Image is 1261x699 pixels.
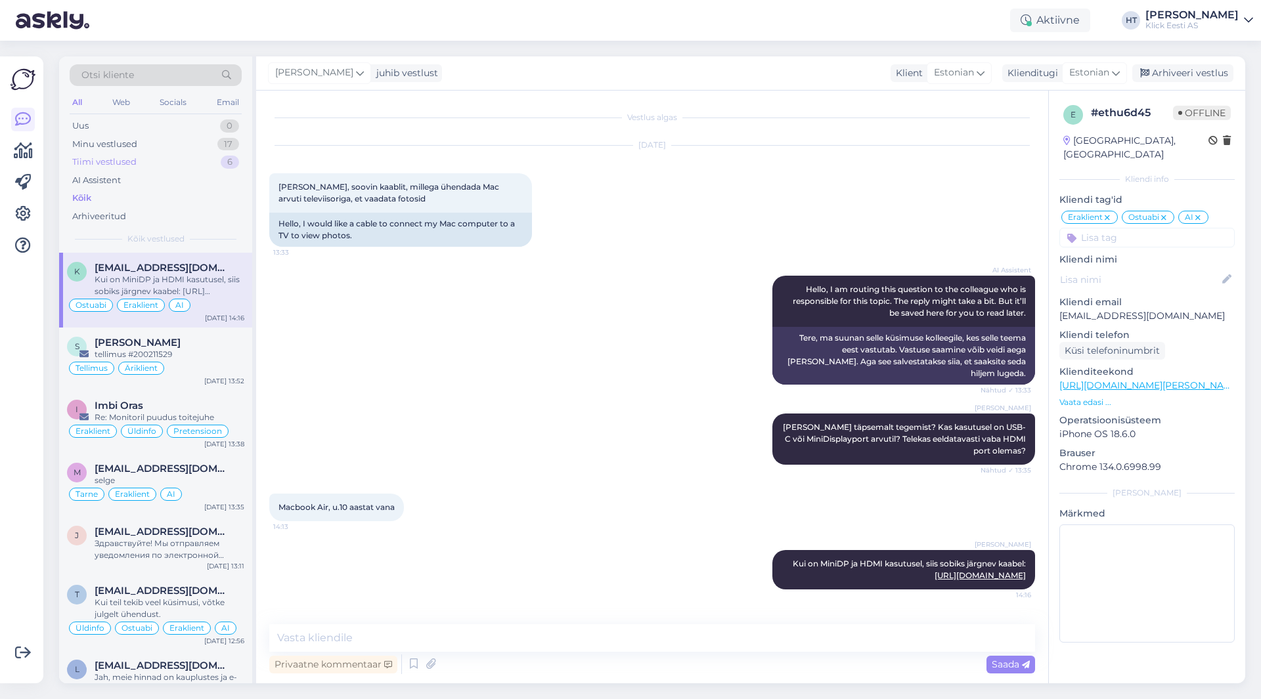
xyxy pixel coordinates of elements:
[1059,379,1241,391] a: [URL][DOMAIN_NAME][PERSON_NAME]
[278,502,395,512] span: Macbook Air, u.10 aastat vana
[169,624,204,632] span: Eraklient
[981,465,1031,475] span: Nähtud ✓ 13:35
[75,589,79,599] span: t
[221,156,239,169] div: 6
[1068,213,1103,221] span: Eraklient
[11,67,35,92] img: Askly Logo
[72,138,137,151] div: Minu vestlused
[76,490,98,498] span: Tarne
[1122,11,1140,30] div: HT
[891,66,923,80] div: Klient
[95,412,244,423] div: Re: Monitoril puudus toitejuhe
[1059,173,1235,185] div: Kliendi info
[70,94,85,111] div: All
[95,597,244,620] div: Kui teil tekib veel küsimusi, võtke julgelt ühendust.
[783,422,1028,455] span: [PERSON_NAME] täpsemalt tegemist? Kas kasutusel on USB-C või MiniDisplayport arvutil? Telekas eel...
[74,467,81,477] span: m
[772,327,1035,385] div: Tere, ma suunan selle küsimuse kolleegile, kes selle teema eest vastutab. Vastuse saamine võib ve...
[157,94,189,111] div: Socials
[95,463,231,475] span: marek6891@hotmail.com
[72,174,121,187] div: AI Assistent
[371,66,438,80] div: juhib vestlust
[793,284,1028,318] span: Hello, I am routing this question to the colleague who is responsible for this topic. The reply m...
[173,427,222,435] span: Pretensioon
[269,112,1035,123] div: Vestlus algas
[214,94,242,111] div: Email
[220,119,239,133] div: 0
[72,119,89,133] div: Uus
[1059,396,1235,408] p: Vaata edasi ...
[95,660,231,671] span: lisettliplap3@gmail.com
[982,265,1031,275] span: AI Assistent
[75,341,79,351] span: S
[1185,213,1193,221] span: AI
[123,301,158,309] span: Eraklient
[1059,309,1235,323] p: [EMAIL_ADDRESS][DOMAIN_NAME]
[278,182,501,203] span: [PERSON_NAME], soovin kaablit, millega ühendada Mac arvuti televiisoriga, et vaadata fotosid
[81,68,134,82] span: Otsi kliente
[204,502,244,512] div: [DATE] 13:35
[975,540,1031,549] span: [PERSON_NAME]
[935,570,1026,580] a: [URL][DOMAIN_NAME]
[1002,66,1058,80] div: Klienditugi
[1059,365,1235,379] p: Klienditeekond
[1069,66,1109,80] span: Estonian
[115,490,150,498] span: Eraklient
[1059,228,1235,247] input: Lisa tag
[204,439,244,449] div: [DATE] 13:38
[72,192,91,205] div: Kõik
[95,671,244,695] div: Jah, meie hinnad on kauplustes ja e-poes [PERSON_NAME].
[75,530,79,540] span: j
[127,427,156,435] span: Üldinfo
[269,139,1035,151] div: [DATE]
[269,213,532,247] div: Hello, I would like a cable to connect my Mac computer to a TV to view photos.
[269,656,397,673] div: Privaatne kommentaar
[1091,105,1173,121] div: # ethu6d45
[76,427,110,435] span: Eraklient
[1059,507,1235,520] p: Märkmed
[74,266,80,276] span: k
[207,561,244,571] div: [DATE] 13:11
[95,538,244,561] div: Здравствуйте! Мы отправляем уведомления по электронной почте, которые также содержат код отслежив...
[95,262,231,274] span: kaikoitla100@gmail.com
[1059,487,1235,499] div: [PERSON_NAME]
[76,364,108,372] span: Tellimus
[982,590,1031,600] span: 14:16
[95,585,231,597] span: toomastilk4@gmail.com
[1059,253,1235,266] p: Kliendi nimi
[275,66,353,80] span: [PERSON_NAME]
[95,400,143,412] span: Imbi Oras
[125,364,158,372] span: Äriklient
[1128,213,1159,221] span: Ostuabi
[175,301,184,309] span: AI
[1059,446,1235,460] p: Brauser
[95,274,244,297] div: Kui on MiniDP ja HDMI kasutusel, siis sobiks järgnev kaabel: [URL][DOMAIN_NAME]
[273,247,322,257] span: 13:33
[72,210,126,223] div: Arhiveeritud
[76,624,104,632] span: Üldinfo
[1059,342,1165,360] div: Küsi telefoninumbrit
[95,526,231,538] span: junkina.regina2009@mail.ru
[167,490,175,498] span: AI
[110,94,133,111] div: Web
[75,664,79,674] span: l
[992,658,1030,670] span: Saada
[1059,193,1235,207] p: Kliendi tag'id
[1132,64,1233,82] div: Arhiveeri vestlus
[221,624,230,632] span: AI
[1059,460,1235,474] p: Chrome 134.0.6998.99
[204,376,244,386] div: [DATE] 13:52
[793,559,1026,580] span: Kui on MiniDP ja HDMI kasutusel, siis sobiks järgnev kaabel:
[95,475,244,486] div: selge
[217,138,239,151] div: 17
[1059,427,1235,441] p: iPhone OS 18.6.0
[1059,413,1235,427] p: Operatsioonisüsteem
[1071,110,1076,119] span: e
[95,349,244,360] div: tellimus #200211529
[1059,328,1235,342] p: Kliendi telefon
[122,624,152,632] span: Ostuabi
[1059,295,1235,309] p: Kliendi email
[205,313,244,323] div: [DATE] 14:16
[934,66,974,80] span: Estonian
[273,522,322,532] span: 14:13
